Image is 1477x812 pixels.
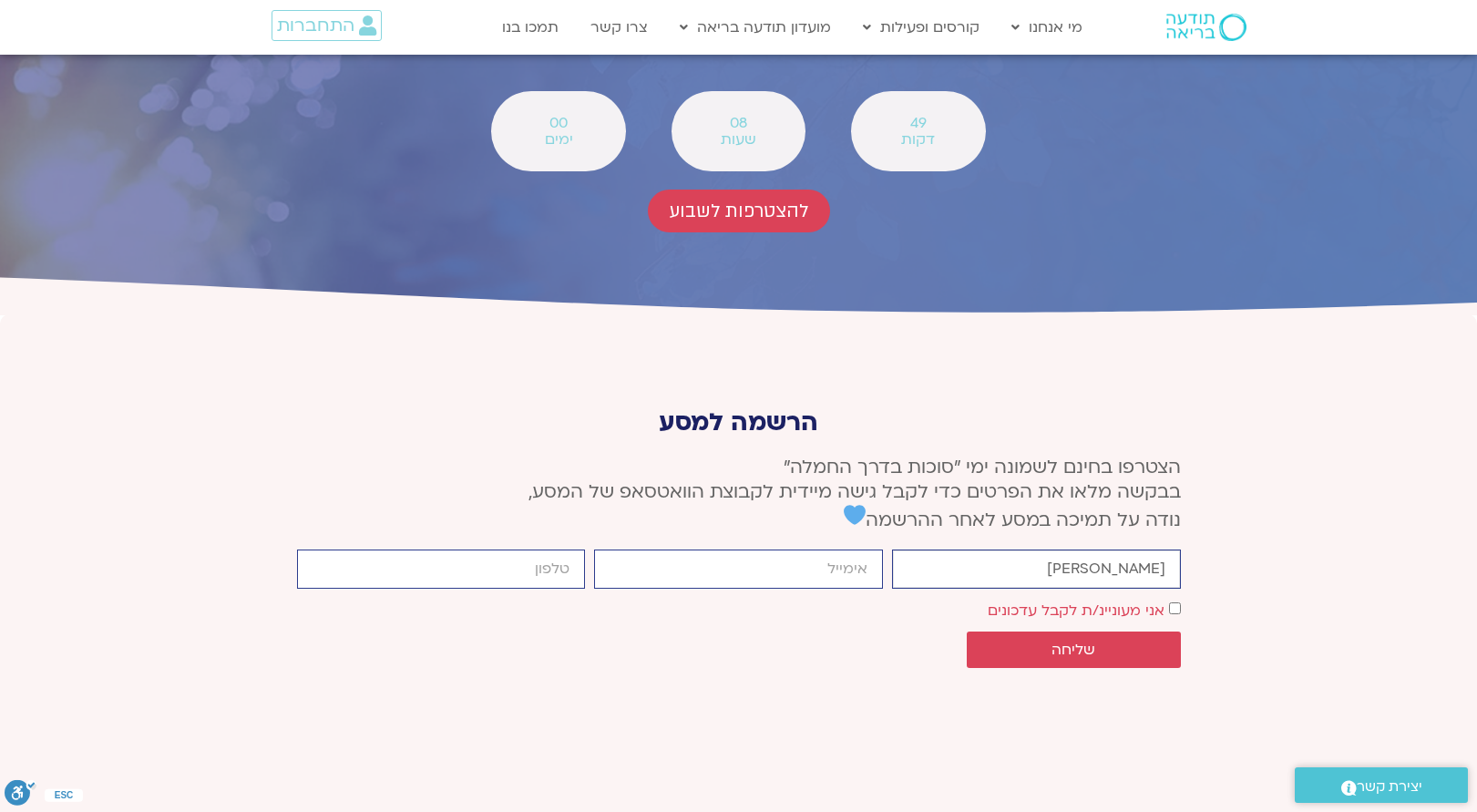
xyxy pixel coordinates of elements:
[1051,642,1095,658] span: שליחה
[695,131,782,148] span: שעות
[648,190,830,232] a: להצטרפות לשבוע
[515,115,601,131] span: 00
[297,550,586,589] input: מותר להשתמש רק במספרים ותווי טלפון (#, -, *, וכו').
[670,200,808,221] span: להצטרפות לשבוע
[581,10,657,45] a: צרו קשר
[671,10,840,45] a: מועדון תודעה בריאה
[844,504,866,526] img: 💙
[988,601,1164,621] label: אני מעוניינ/ת לקבל עדכונים
[1166,14,1246,41] img: תודעה בריאה
[875,115,961,131] span: 49
[297,455,1181,532] p: הצטרפו בחינם לשמונה ימי ״סוכות בדרך החמלה״
[515,131,601,148] span: ימים
[1357,775,1422,799] span: יצירת קשר
[875,131,961,148] span: דקות
[272,10,382,41] a: התחברות
[493,10,568,45] a: תמכו בנו
[695,115,782,131] span: 08
[594,550,883,589] input: אימייל
[1002,10,1092,45] a: מי אנחנו
[844,508,1181,532] span: נודה על תמיכה במסע לאחר ההרשמה
[967,632,1181,668] button: שליחה
[277,15,354,36] span: התחברות
[854,10,989,45] a: קורסים ופעילות
[892,550,1181,589] input: שם פרטי
[528,479,1181,504] span: בבקשה מלאו את הפרטים כדי לקבל גישה מיידית לקבוצת הוואטסאפ של המסע,
[297,550,1181,677] form: טופס חדש
[297,408,1181,437] p: הרשמה למסע
[1295,767,1468,803] a: יצירת קשר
